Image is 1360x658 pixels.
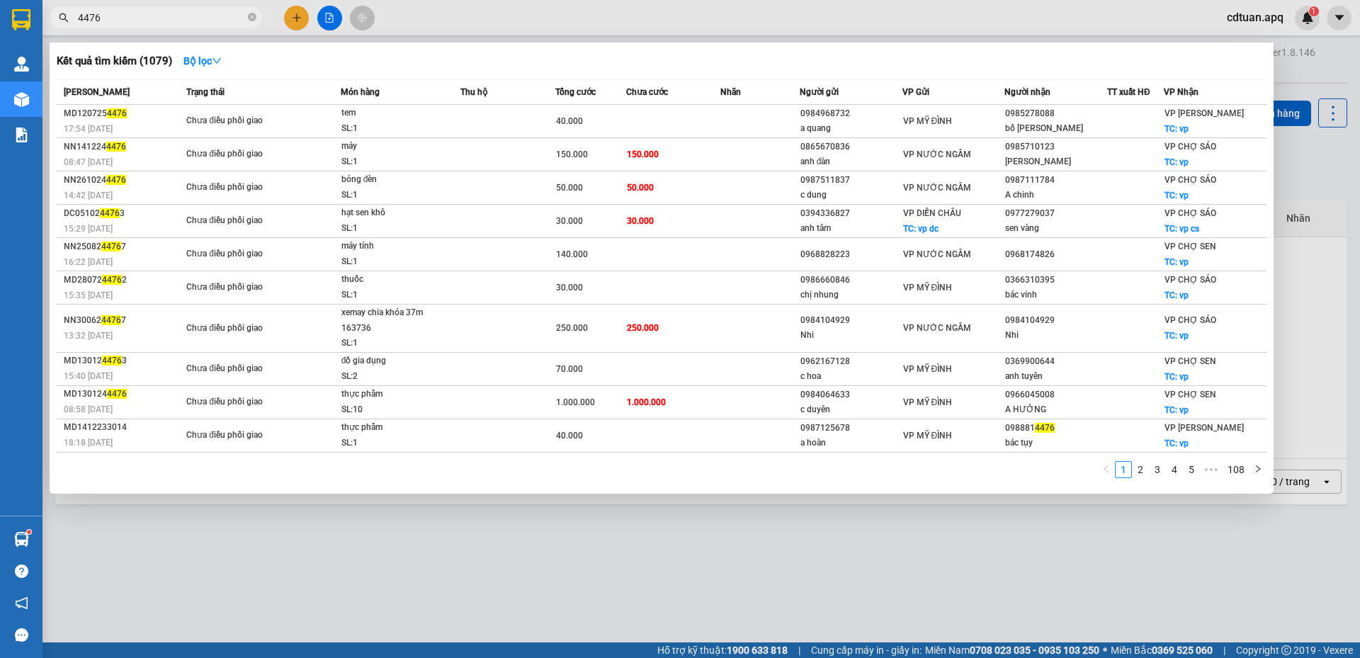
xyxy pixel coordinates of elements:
[800,221,902,236] div: anh tâm
[800,421,902,436] div: 0987125678
[1005,273,1106,288] div: 0366310395
[800,188,902,203] div: c dung
[556,431,583,441] span: 40.000
[1164,242,1216,251] span: VP CHỢ SEN
[14,57,29,72] img: warehouse-icon
[1102,465,1111,473] span: left
[186,321,293,336] div: Chưa điều phối giao
[1133,462,1148,477] a: 2
[800,354,902,369] div: 0962167128
[64,157,113,167] span: 08:47 [DATE]
[64,124,113,134] span: 17:54 [DATE]
[1005,313,1106,328] div: 0984104929
[101,242,121,251] span: 4476
[341,369,448,385] div: SL: 2
[102,356,122,365] span: 4476
[1164,224,1199,234] span: TC: vp cs
[341,139,448,154] div: máy
[186,280,293,295] div: Chưa điều phối giao
[106,142,126,152] span: 4476
[800,87,839,97] span: Người gửi
[1164,290,1189,300] span: TC: vp
[186,395,293,410] div: Chưa điều phối giao
[107,389,127,399] span: 4476
[903,149,971,159] span: VP NƯỚC NGẦM
[64,371,113,381] span: 15:40 [DATE]
[1005,140,1106,154] div: 0985710123
[1005,387,1106,402] div: 0966045008
[556,183,583,193] span: 50.000
[1223,461,1249,478] li: 108
[64,290,113,300] span: 15:35 [DATE]
[1004,87,1050,97] span: Người nhận
[800,436,902,450] div: a hoàn
[1132,461,1149,478] li: 2
[64,191,113,200] span: 14:42 [DATE]
[341,387,448,402] div: thực phẩm
[1164,108,1244,118] span: VP [PERSON_NAME]
[14,532,29,547] img: warehouse-icon
[341,420,448,436] div: thực phẩm
[626,87,668,97] span: Chưa cước
[1005,421,1106,436] div: 098881
[800,402,902,417] div: c duyên
[1005,106,1106,121] div: 0985278088
[1164,257,1189,267] span: TC: vp
[556,216,583,226] span: 30.000
[720,87,741,97] span: Nhãn
[1164,390,1216,399] span: VP CHỢ SEN
[1164,423,1244,433] span: VP [PERSON_NAME]
[1164,191,1189,200] span: TC: vp
[1164,331,1189,341] span: TC: vp
[800,328,902,343] div: Nhi
[903,397,953,407] span: VP MỸ ĐÌNH
[1005,188,1106,203] div: A chinh
[1200,461,1223,478] li: Next 5 Pages
[1035,423,1055,433] span: 4476
[903,364,953,374] span: VP MỸ ĐÌNH
[556,397,595,407] span: 1.000.000
[556,323,588,333] span: 250.000
[1005,436,1106,450] div: bác tụy
[186,147,293,162] div: Chưa điều phối giao
[186,246,293,262] div: Chưa điều phối giao
[800,313,902,328] div: 0984104929
[212,56,222,66] span: down
[800,369,902,384] div: c hoa
[903,208,961,218] span: VP DIỄN CHÂU
[556,283,583,293] span: 30.000
[64,87,130,97] span: [PERSON_NAME]
[1005,206,1106,221] div: 0977279037
[556,116,583,126] span: 40.000
[64,404,113,414] span: 08:58 [DATE]
[1005,221,1106,236] div: sen vàng
[64,353,182,368] div: MD13012 3
[59,13,69,23] span: search
[64,239,182,254] div: NN25082 7
[555,87,596,97] span: Tổng cước
[248,11,256,25] span: close-circle
[64,273,182,288] div: MD28072 2
[903,116,953,126] span: VP MỸ ĐÌNH
[1164,438,1189,448] span: TC: vp
[341,336,448,351] div: SL: 1
[1164,157,1189,167] span: TC: vp
[800,154,902,169] div: anh đàn
[1150,462,1165,477] a: 3
[1166,461,1183,478] li: 4
[64,420,182,435] div: MD1412233014
[341,353,448,369] div: đồ gia dụng
[1164,124,1189,134] span: TC: vp
[460,87,487,97] span: Thu hộ
[172,50,233,72] button: Bộ lọcdown
[1164,372,1189,382] span: TC: vp
[1254,465,1262,473] span: right
[64,438,113,448] span: 18:18 [DATE]
[186,213,293,229] div: Chưa điều phối giao
[186,87,225,97] span: Trạng thái
[800,288,902,302] div: chị nhung
[1005,354,1106,369] div: 0369900644
[1223,462,1249,477] a: 108
[1164,208,1216,218] span: VP CHỢ SÁO
[1164,356,1216,366] span: VP CHỢ SEN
